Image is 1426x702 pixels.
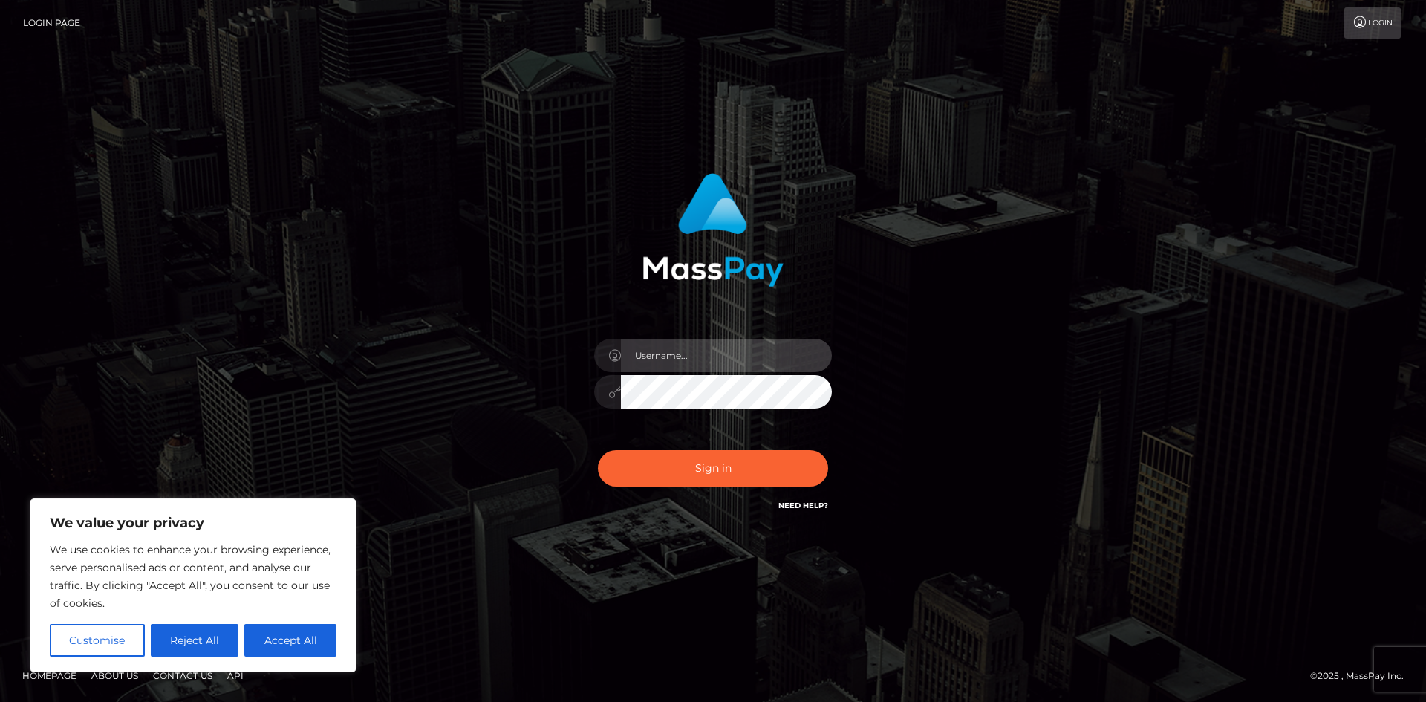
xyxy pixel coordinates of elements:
[50,514,336,532] p: We value your privacy
[50,541,336,612] p: We use cookies to enhance your browsing experience, serve personalised ads or content, and analys...
[16,664,82,687] a: Homepage
[23,7,80,39] a: Login Page
[1344,7,1401,39] a: Login
[642,173,784,287] img: MassPay Login
[147,664,218,687] a: Contact Us
[30,498,356,672] div: We value your privacy
[151,624,239,657] button: Reject All
[50,624,145,657] button: Customise
[1310,668,1415,684] div: © 2025 , MassPay Inc.
[85,664,144,687] a: About Us
[621,339,832,372] input: Username...
[221,664,250,687] a: API
[778,501,828,510] a: Need Help?
[598,450,828,487] button: Sign in
[244,624,336,657] button: Accept All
